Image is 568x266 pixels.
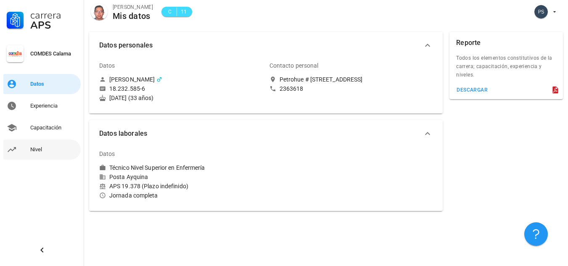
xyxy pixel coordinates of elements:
div: avatar [91,3,108,20]
a: Capacitación [3,118,81,138]
div: APS [30,20,77,30]
button: Datos personales [89,32,443,59]
div: 18.232.585-6 [109,85,145,92]
a: 2363618 [269,85,433,92]
div: Datos [99,55,115,76]
div: Jornada completa [99,192,263,199]
span: 11 [180,8,187,16]
div: Petrohue # [STREET_ADDRESS] [280,76,363,83]
span: Datos personales [99,40,423,51]
div: 2363618 [280,85,304,92]
a: Petrohue # [STREET_ADDRESS] [269,76,433,83]
a: Datos [3,74,81,94]
button: descargar [453,84,491,96]
div: [PERSON_NAME] [113,3,153,11]
button: Datos laborales [89,120,443,147]
div: Carrera [30,10,77,20]
span: Datos laborales [99,128,423,140]
div: COMDES Calama [30,50,77,57]
div: APS 19.378 (Plazo indefinido) [99,182,263,190]
div: Técnico Nivel Superior en Enfermería [109,164,205,171]
span: C [166,8,173,16]
a: Experiencia [3,96,81,116]
div: Todos los elementos constitutivos de la carrera; capacitación, experiencia y niveles. [449,54,563,84]
div: Mis datos [113,11,153,21]
div: [PERSON_NAME] [109,76,155,83]
div: Capacitación [30,124,77,131]
div: Contacto personal [269,55,319,76]
div: avatar [534,5,548,18]
div: Datos [99,144,115,164]
div: Experiencia [30,103,77,109]
div: descargar [456,87,488,93]
div: Posta Ayquina [99,173,263,181]
div: Datos [30,81,77,87]
div: Nivel [30,146,77,153]
a: Nivel [3,140,81,160]
div: [DATE] (33 años) [99,94,263,102]
div: Reporte [456,32,481,54]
